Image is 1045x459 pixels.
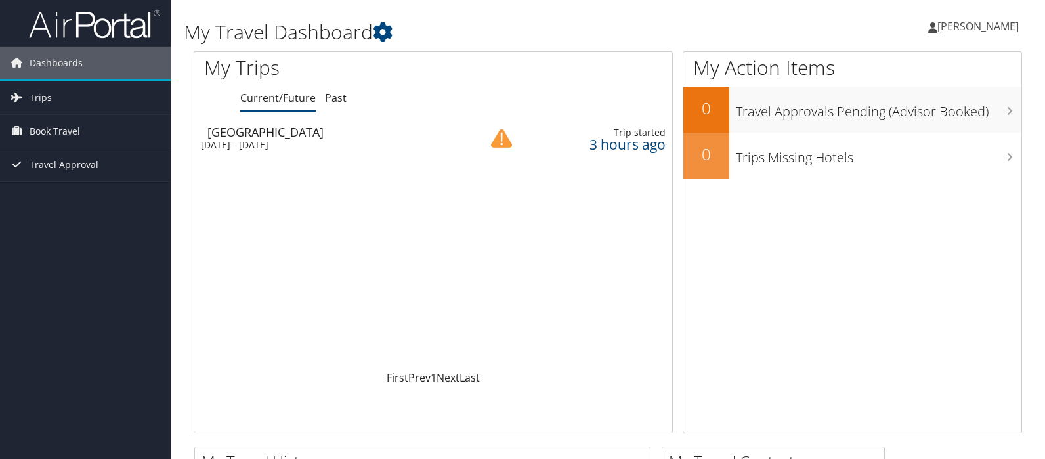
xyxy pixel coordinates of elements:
span: Dashboards [30,47,83,79]
div: [GEOGRAPHIC_DATA] [207,126,467,138]
a: [PERSON_NAME] [928,7,1032,46]
span: [PERSON_NAME] [937,19,1019,33]
img: alert-flat-solid-caution.png [491,128,512,149]
h2: 0 [683,143,729,165]
a: 0Travel Approvals Pending (Advisor Booked) [683,87,1021,133]
span: Travel Approval [30,148,98,181]
a: Past [325,91,347,105]
h1: My Action Items [683,54,1021,81]
a: Next [437,370,459,385]
a: Last [459,370,480,385]
img: airportal-logo.png [29,9,160,39]
h1: My Travel Dashboard [184,18,749,46]
div: 3 hours ago [530,139,666,150]
div: Trip started [530,127,666,139]
a: Prev [408,370,431,385]
h2: 0 [683,97,729,120]
a: 1 [431,370,437,385]
h3: Trips Missing Hotels [736,142,1021,167]
div: [DATE] - [DATE] [201,139,460,151]
h1: My Trips [204,54,463,81]
span: Trips [30,81,52,114]
h3: Travel Approvals Pending (Advisor Booked) [736,96,1021,121]
a: First [387,370,408,385]
span: Book Travel [30,115,80,148]
a: Current/Future [240,91,316,105]
a: 0Trips Missing Hotels [683,133,1021,179]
